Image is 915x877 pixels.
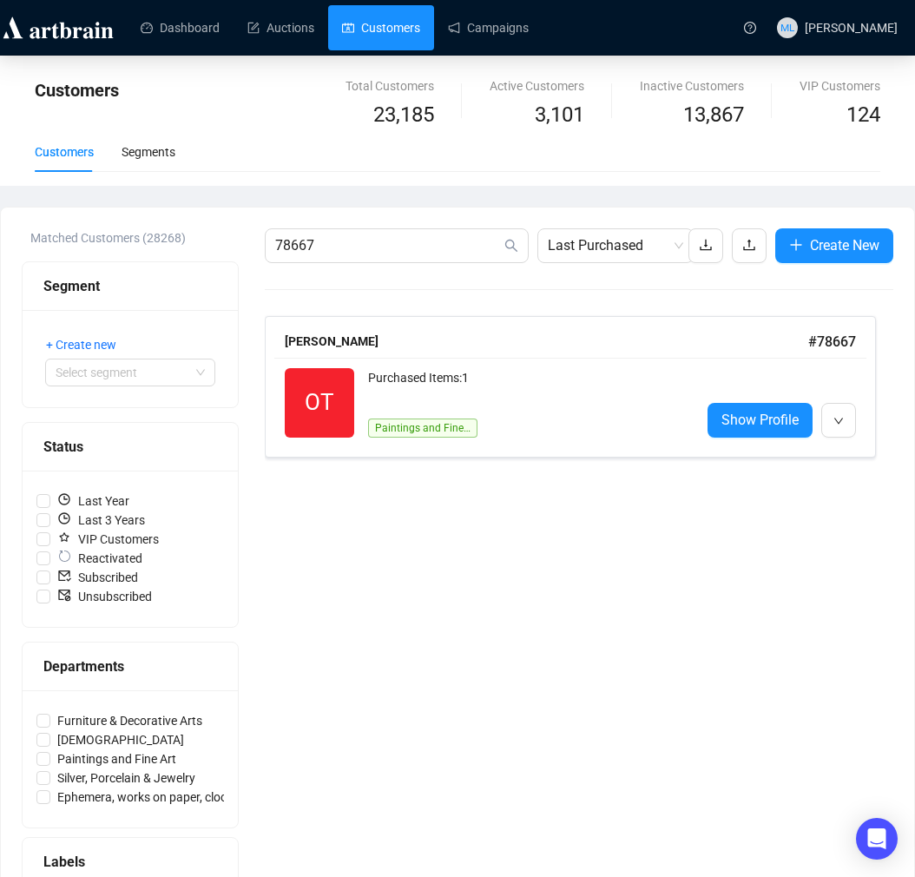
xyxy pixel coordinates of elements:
[780,19,795,36] span: ML
[504,239,518,253] span: search
[808,333,856,350] span: # 78667
[50,568,145,587] span: Subscribed
[265,316,893,458] a: [PERSON_NAME]#78667OTPurchased Items:1Paintings and Fine ArtShow Profile
[342,5,420,50] a: Customers
[50,749,183,768] span: Paintings and Fine Art
[35,80,119,101] span: Customers
[789,238,803,252] span: plus
[50,491,136,511] span: Last Year
[708,403,813,438] a: Show Profile
[346,76,434,96] div: Total Customers
[50,730,191,749] span: [DEMOGRAPHIC_DATA]
[856,818,898,860] div: Open Intercom Messenger
[490,76,584,96] div: Active Customers
[699,238,713,252] span: download
[141,5,220,50] a: Dashboard
[50,711,209,730] span: Furniture & Decorative Arts
[45,331,130,359] button: + Create new
[46,335,116,354] span: + Create new
[247,5,314,50] a: Auctions
[742,238,756,252] span: upload
[535,99,584,132] span: 3,101
[50,549,149,568] span: Reactivated
[43,851,217,873] div: Labels
[805,21,898,35] span: [PERSON_NAME]
[30,228,239,247] div: Matched Customers (28268)
[640,76,744,96] div: Inactive Customers
[846,102,880,127] span: 124
[122,142,175,162] div: Segments
[50,788,271,807] span: Ephemera, works on paper, clocks, etc.
[721,409,799,431] span: Show Profile
[810,234,879,256] span: Create New
[43,275,217,297] div: Segment
[43,436,217,458] div: Status
[50,511,152,530] span: Last 3 Years
[800,76,880,96] div: VIP Customers
[683,99,744,132] span: 13,867
[744,22,756,34] span: question-circle
[368,368,687,403] div: Purchased Items: 1
[775,228,893,263] button: Create New
[50,530,166,549] span: VIP Customers
[833,416,844,426] span: down
[43,656,217,677] div: Departments
[285,332,808,351] div: [PERSON_NAME]
[50,587,159,606] span: Unsubscribed
[448,5,529,50] a: Campaigns
[35,142,94,162] div: Customers
[305,385,334,420] span: OT
[275,235,501,256] input: Search Customer...
[368,419,477,438] span: Paintings and Fine Art
[50,768,202,788] span: Silver, Porcelain & Jewelry
[548,229,683,262] span: Last Purchased
[373,99,434,132] span: 23,185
